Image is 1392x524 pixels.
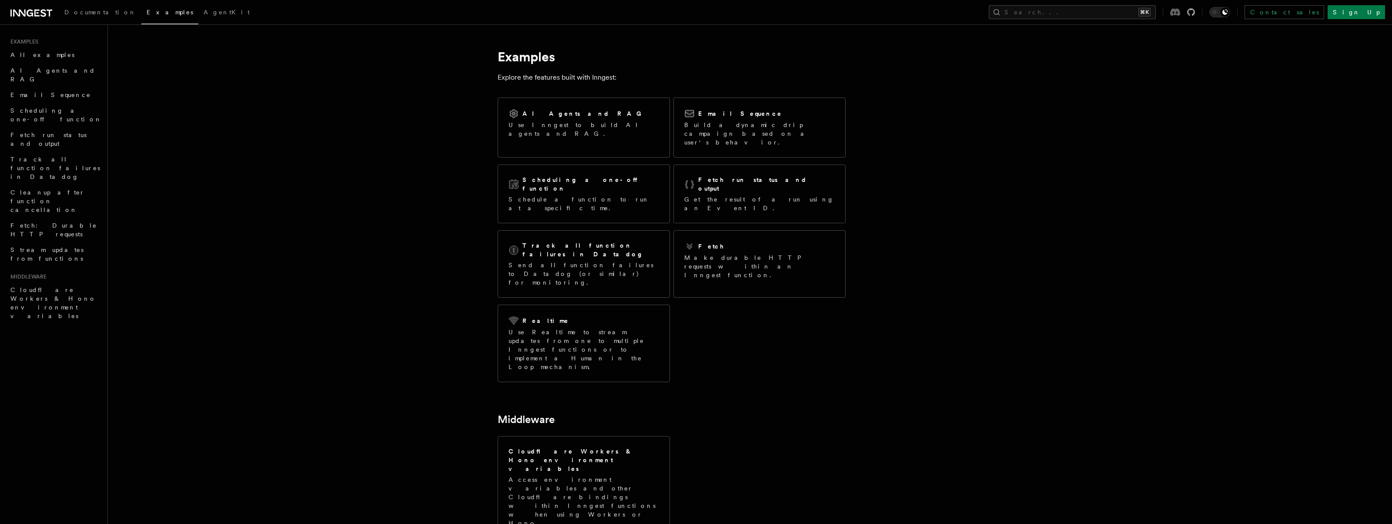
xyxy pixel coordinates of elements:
[522,109,646,118] h2: AI Agents and RAG
[498,305,670,382] a: RealtimeUse Realtime to stream updates from one to multiple Inngest functions or to implement a H...
[147,9,193,16] span: Examples
[1209,7,1230,17] button: Toggle dark mode
[509,447,659,473] h2: Cloudflare Workers & Hono environment variables
[684,121,835,147] p: Build a dynamic drip campaign based on a user's behavior.
[498,413,555,426] a: Middleware
[698,109,782,118] h2: Email Sequence
[498,165,670,223] a: Scheduling a one-off functionSchedule a function to run at a specific time.
[7,242,102,266] a: Stream updates from functions
[509,195,659,212] p: Schedule a function to run at a specific time.
[498,49,846,64] h1: Examples
[7,103,102,127] a: Scheduling a one-off function
[498,97,670,158] a: AI Agents and RAGUse Inngest to build AI agents and RAG.
[698,175,835,193] h2: Fetch run status and output
[673,230,846,298] a: FetchMake durable HTTP requests within an Inngest function.
[59,3,141,24] a: Documentation
[522,316,569,325] h2: Realtime
[7,38,38,45] span: Examples
[7,273,47,280] span: Middleware
[7,185,102,218] a: Cleanup after function cancellation
[522,241,659,259] h2: Track all function failures in Datadog
[509,328,659,371] p: Use Realtime to stream updates from one to multiple Inngest functions or to implement a Human in ...
[1245,5,1324,19] a: Contact sales
[673,165,846,223] a: Fetch run status and outputGet the result of a run using an Event ID.
[509,261,659,287] p: Send all function failures to Datadog (or similar) for monitoring.
[698,242,725,251] h2: Fetch
[10,222,97,238] span: Fetch: Durable HTTP requests
[10,246,84,262] span: Stream updates from functions
[7,151,102,185] a: Track all function failures in Datadog
[204,9,250,16] span: AgentKit
[10,91,91,98] span: Email Sequence
[10,189,85,213] span: Cleanup after function cancellation
[684,195,835,212] p: Get the result of a run using an Event ID.
[1138,8,1151,17] kbd: ⌘K
[7,218,102,242] a: Fetch: Durable HTTP requests
[10,156,100,180] span: Track all function failures in Datadog
[198,3,255,24] a: AgentKit
[673,97,846,158] a: Email SequenceBuild a dynamic drip campaign based on a user's behavior.
[10,51,74,58] span: All examples
[7,47,102,63] a: All examples
[10,107,102,123] span: Scheduling a one-off function
[7,87,102,103] a: Email Sequence
[498,230,670,298] a: Track all function failures in DatadogSend all function failures to Datadog (or similar) for moni...
[64,9,136,16] span: Documentation
[7,127,102,151] a: Fetch run status and output
[684,253,835,279] p: Make durable HTTP requests within an Inngest function.
[141,3,198,24] a: Examples
[522,175,659,193] h2: Scheduling a one-off function
[498,71,846,84] p: Explore the features built with Inngest:
[1328,5,1385,19] a: Sign Up
[10,286,96,319] span: Cloudflare Workers & Hono environment variables
[10,131,87,147] span: Fetch run status and output
[7,63,102,87] a: AI Agents and RAG
[10,67,95,83] span: AI Agents and RAG
[7,282,102,324] a: Cloudflare Workers & Hono environment variables
[509,121,659,138] p: Use Inngest to build AI agents and RAG.
[989,5,1156,19] button: Search...⌘K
